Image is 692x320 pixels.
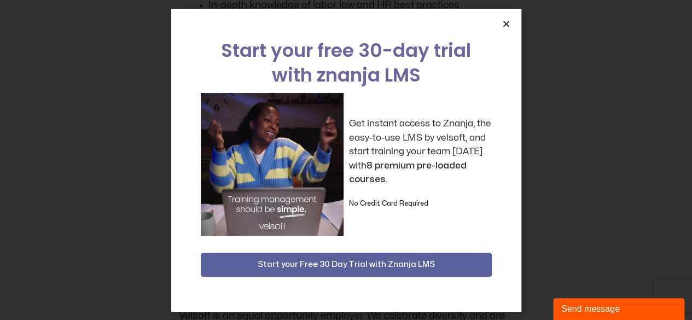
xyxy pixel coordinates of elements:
[201,93,344,236] img: a woman sitting at her laptop dancing
[502,20,510,28] a: Close
[201,38,492,88] h2: Start your free 30-day trial with znanja LMS
[349,200,428,207] strong: No Credit Card Required
[553,296,687,320] iframe: chat widget
[349,161,467,184] strong: 8 premium pre-loaded courses
[349,117,492,187] p: Get instant access to Znanja, the easy-to-use LMS by velsoft, and start training your team [DATE]...
[258,258,435,271] span: Start your Free 30 Day Trial with Znanja LMS
[201,253,492,277] button: Start your Free 30 Day Trial with Znanja LMS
